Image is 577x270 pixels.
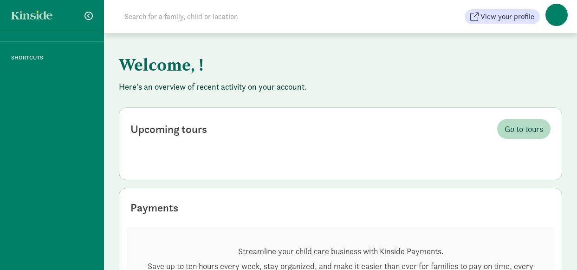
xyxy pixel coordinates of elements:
a: Go to tours [497,119,551,139]
div: Upcoming tours [130,121,207,138]
p: Streamline your child care business with Kinside Payments. [145,246,536,257]
span: Go to tours [505,123,543,135]
input: Search for a family, child or location [119,7,379,26]
div: Payments [130,199,178,216]
button: View your profile [465,9,540,24]
span: View your profile [480,11,534,22]
p: Here's an overview of recent activity on your account. [119,81,562,92]
h1: Welcome, ! [119,48,562,81]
